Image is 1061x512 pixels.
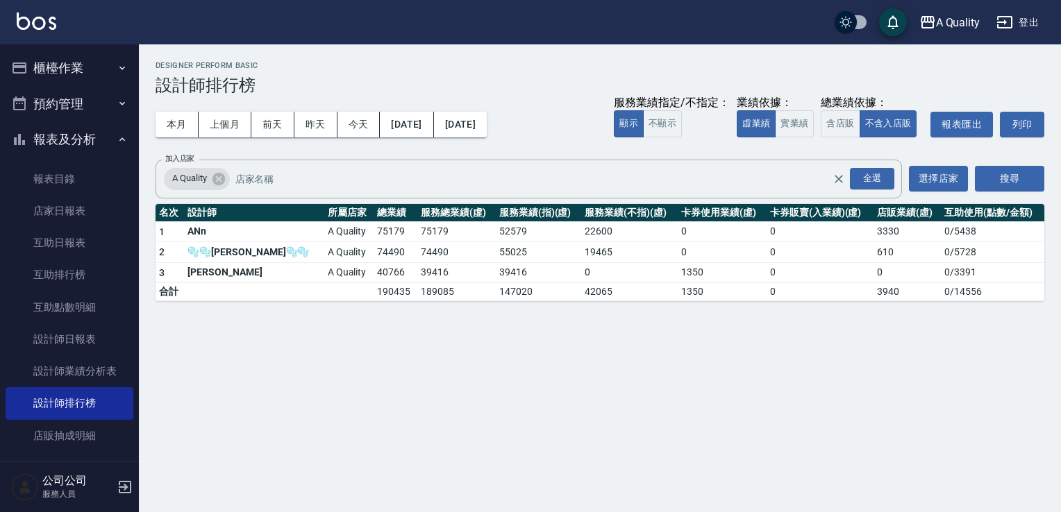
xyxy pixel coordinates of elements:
[6,420,133,452] a: 店販抽成明細
[324,262,374,283] td: A Quality
[975,166,1044,191] button: 搜尋
[6,387,133,419] a: 設計師排行榜
[417,204,496,222] th: 服務總業績(虛)
[941,221,1044,242] td: 0 / 5438
[678,262,767,283] td: 1350
[6,50,133,86] button: 櫃檯作業
[496,262,582,283] td: 39416
[678,204,767,222] th: 卡券使用業績(虛)
[232,167,858,191] input: 店家名稱
[581,221,678,242] td: 22600
[156,61,1044,70] h2: Designer Perform Basic
[184,204,324,222] th: 設計師
[829,169,849,189] button: Clear
[294,112,337,137] button: 昨天
[156,112,199,137] button: 本月
[251,112,294,137] button: 前天
[991,10,1044,35] button: 登出
[374,283,417,301] td: 190435
[879,8,907,36] button: save
[909,166,968,191] button: 選擇店家
[374,262,417,283] td: 40766
[6,227,133,259] a: 互助日報表
[581,204,678,222] th: 服務業績(不指)(虛)
[874,262,942,283] td: 0
[936,14,980,31] div: A Quality
[374,204,417,222] th: 總業績
[874,221,942,242] td: 3330
[496,283,582,301] td: 147020
[434,112,487,137] button: [DATE]
[417,283,496,301] td: 189085
[324,242,374,263] td: A Quality
[767,221,874,242] td: 0
[324,221,374,242] td: A Quality
[164,171,215,185] span: A Quality
[6,259,133,291] a: 互助排行榜
[737,96,814,110] div: 業績依據：
[6,121,133,157] button: 報表及分析
[17,12,56,30] img: Logo
[941,262,1044,283] td: 0 / 3391
[775,110,814,137] button: 實業績
[874,204,942,222] th: 店販業績(虛)
[914,8,986,37] button: A Quality
[417,262,496,283] td: 39416
[1000,112,1044,137] button: 列印
[6,291,133,323] a: 互助點數明細
[6,195,133,227] a: 店家日報表
[6,323,133,355] a: 設計師日報表
[930,112,993,137] button: 報表匯出
[159,246,165,257] span: 2
[42,474,113,488] h5: 公司公司
[850,168,894,189] div: 全選
[184,242,324,263] td: 🫧🫧[PERSON_NAME]🫧🫧
[380,112,433,137] button: [DATE]
[614,110,644,137] button: 顯示
[821,110,860,137] button: 含店販
[156,204,1044,302] table: a dense table
[417,221,496,242] td: 75179
[496,221,582,242] td: 52579
[581,242,678,263] td: 19465
[821,96,924,110] div: 總業績依據：
[941,242,1044,263] td: 0 / 5728
[767,262,874,283] td: 0
[11,473,39,501] img: Person
[156,76,1044,95] h3: 設計師排行榜
[874,242,942,263] td: 610
[324,204,374,222] th: 所屬店家
[156,204,184,222] th: 名次
[417,242,496,263] td: 74490
[678,283,767,301] td: 1350
[767,242,874,263] td: 0
[737,110,776,137] button: 虛業績
[184,221,324,242] td: ANn
[159,226,165,237] span: 1
[860,110,917,137] button: 不含入店販
[184,262,324,283] td: [PERSON_NAME]
[159,267,165,278] span: 3
[374,221,417,242] td: 75179
[767,283,874,301] td: 0
[6,163,133,195] a: 報表目錄
[337,112,381,137] button: 今天
[678,221,767,242] td: 0
[614,96,730,110] div: 服務業績指定/不指定：
[374,242,417,263] td: 74490
[6,452,133,484] a: 每日非現金明細
[6,355,133,387] a: 設計師業績分析表
[941,283,1044,301] td: 0 / 14556
[156,283,184,301] td: 合計
[767,204,874,222] th: 卡券販賣(入業績)(虛)
[165,153,194,164] label: 加入店家
[496,204,582,222] th: 服務業績(指)(虛)
[847,165,897,192] button: Open
[678,242,767,263] td: 0
[581,283,678,301] td: 42065
[496,242,582,263] td: 55025
[199,112,251,137] button: 上個月
[6,86,133,122] button: 預約管理
[42,488,113,500] p: 服務人員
